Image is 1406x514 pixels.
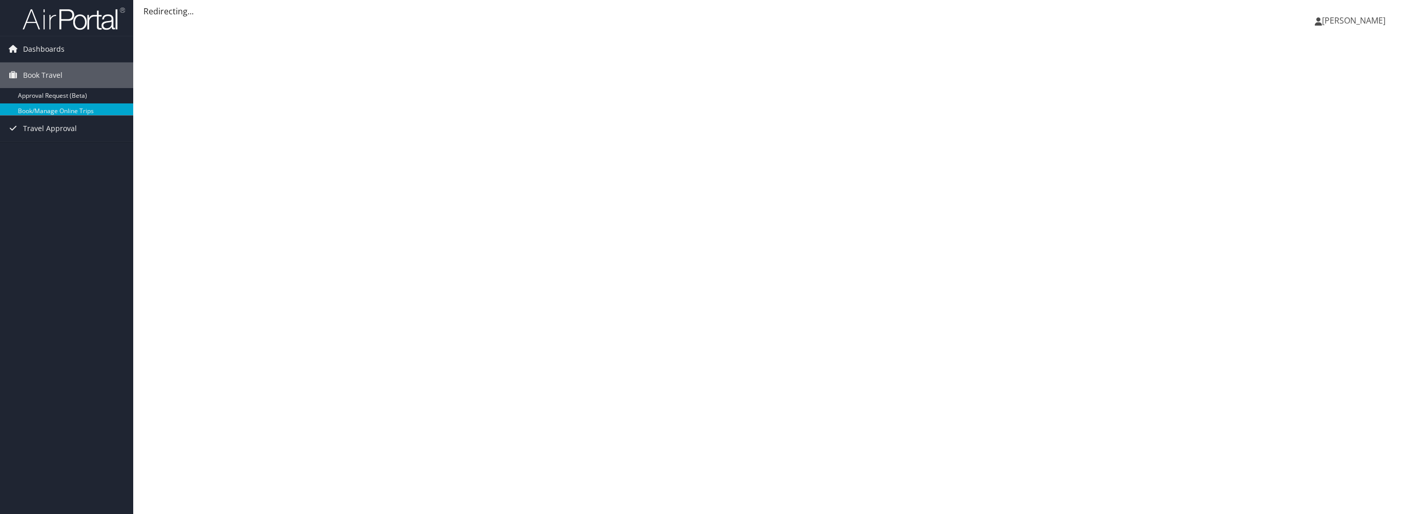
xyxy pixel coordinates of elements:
span: Dashboards [23,36,65,62]
span: Book Travel [23,62,63,88]
span: Travel Approval [23,116,77,141]
div: Redirecting... [143,5,1396,17]
span: [PERSON_NAME] [1322,15,1386,26]
img: airportal-logo.png [23,7,125,31]
a: [PERSON_NAME] [1315,5,1396,36]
